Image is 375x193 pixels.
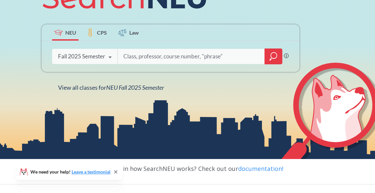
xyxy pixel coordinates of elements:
[123,49,260,63] input: Class, professor, course number, "phrase"
[269,52,277,61] svg: magnifying glass
[265,48,282,64] div: magnifying glass
[106,84,164,91] span: NEU Fall 2025 Semester
[58,53,105,60] div: Fall 2025 Semester
[58,84,164,91] span: View all classes for
[97,29,107,36] span: CPS
[238,165,283,173] a: documentation!
[65,29,76,36] span: NEU
[129,29,139,36] span: Law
